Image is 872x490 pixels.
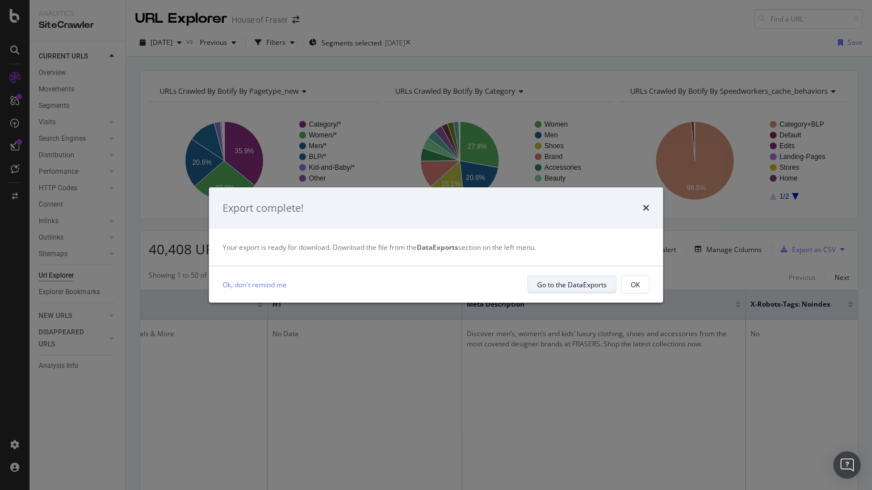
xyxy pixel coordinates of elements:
[209,187,663,303] div: modal
[621,275,649,294] button: OK
[223,242,649,252] div: Your export is ready for download. Download the file from the
[537,280,607,290] div: Go to the DataExports
[833,451,861,479] div: Open Intercom Messenger
[223,279,287,291] a: Ok, don't remind me
[631,280,640,290] div: OK
[223,201,304,216] div: Export complete!
[417,242,536,252] span: section on the left menu.
[527,275,617,294] button: Go to the DataExports
[643,201,649,216] div: times
[417,242,458,252] strong: DataExports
